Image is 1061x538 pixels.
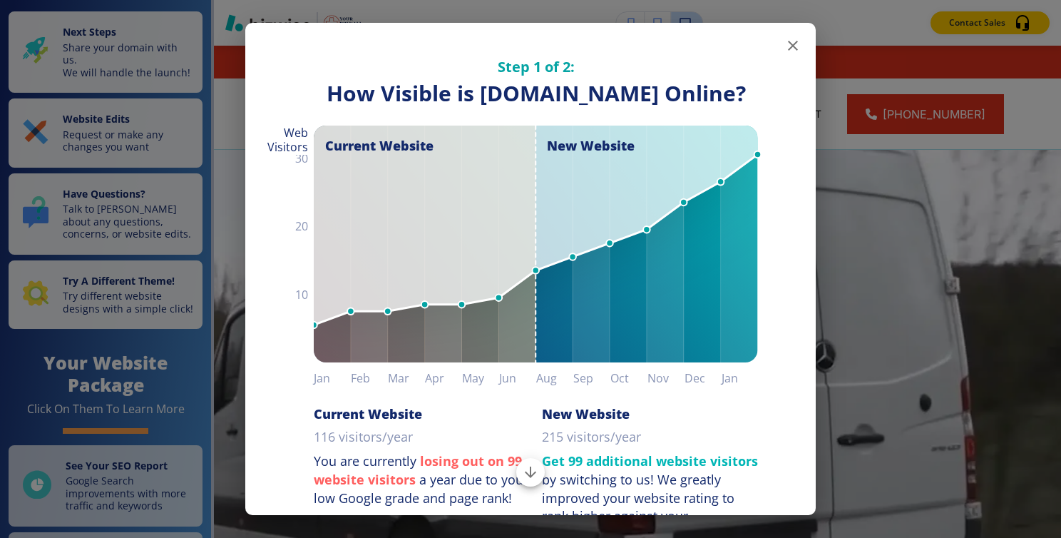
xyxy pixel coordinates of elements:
h6: New Website [542,405,630,422]
h6: Aug [536,368,573,388]
h6: Dec [685,368,722,388]
h6: May [462,368,499,388]
button: Scroll to bottom [516,458,545,487]
h6: Jan [314,368,351,388]
h6: Jan [722,368,759,388]
h6: Sep [573,368,610,388]
h6: Jun [499,368,536,388]
h6: Oct [610,368,647,388]
strong: losing out on 99 website visitors [314,452,522,488]
h6: Apr [425,368,462,388]
p: You are currently a year due to your low Google grade and page rank! [314,452,530,507]
h6: Current Website [314,405,422,422]
h6: Nov [647,368,685,388]
h6: Feb [351,368,388,388]
strong: Get 99 additional website visitors [542,452,758,470]
p: 215 visitors/year [542,428,641,447]
p: 116 visitors/year [314,428,413,447]
h6: Mar [388,368,425,388]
